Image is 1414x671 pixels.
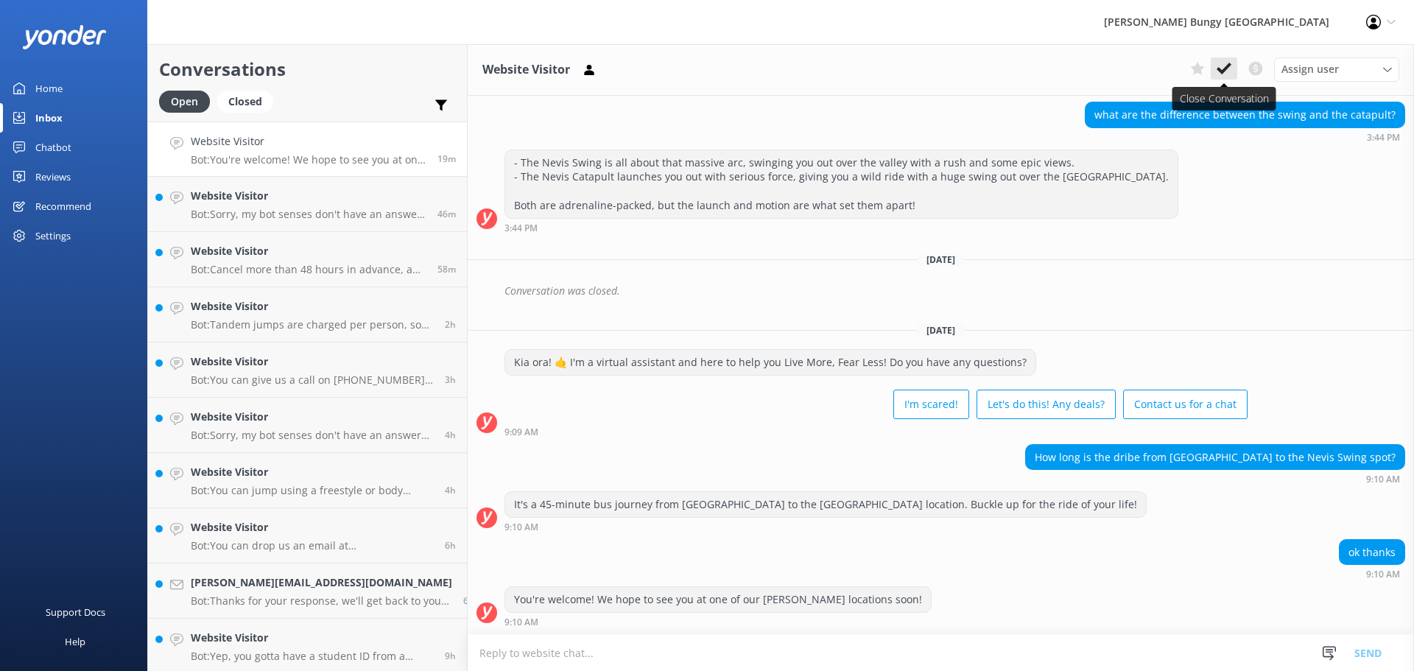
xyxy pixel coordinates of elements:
[1340,540,1404,565] div: ok thanks
[505,492,1146,517] div: It's a 45-minute bus journey from [GEOGRAPHIC_DATA] to the [GEOGRAPHIC_DATA] location. Buckle up ...
[1086,102,1404,127] div: what are the difference between the swing and the catapult?
[35,74,63,103] div: Home
[1123,390,1248,419] button: Contact us for a chat
[191,318,434,331] p: Bot: Tandem jumps are charged per person, so no price reduction for jumping together. Just book t...
[191,354,434,370] h4: Website Visitor
[191,208,426,221] p: Bot: Sorry, my bot senses don't have an answer for that, please try and rephrase your question, I...
[46,597,105,627] div: Support Docs
[35,192,91,221] div: Recommend
[217,91,273,113] div: Closed
[191,133,426,150] h4: Website Visitor
[148,287,467,342] a: Website VisitorBot:Tandem jumps are charged per person, so no price reduction for jumping togethe...
[445,373,456,386] span: Oct 10 2025 05:54am (UTC +13:00) Pacific/Auckland
[148,398,467,453] a: Website VisitorBot:Sorry, my bot senses don't have an answer for that, please try and rephrase yo...
[191,594,452,608] p: Bot: Thanks for your response, we'll get back to you as soon as we can during opening hours.
[504,618,538,627] strong: 9:10 AM
[191,464,434,480] h4: Website Visitor
[191,484,434,497] p: Bot: You can jump using a freestyle or body harness at the Ledge Bungy, Taupo Bungy, and Auckland...
[191,519,434,535] h4: Website Visitor
[191,263,426,276] p: Bot: Cancel more than 48 hours in advance, and you'll get a full refund. Less than 48 hours? No r...
[504,521,1147,532] div: Oct 10 2025 09:10am (UTC +13:00) Pacific/Auckland
[445,650,456,662] span: Oct 09 2025 11:50pm (UTC +13:00) Pacific/Auckland
[505,350,1035,375] div: Kia ora! 🤙 I'm a virtual assistant and here to help you Live More, Fear Less! Do you have any que...
[191,650,434,663] p: Bot: Yep, you gotta have a student ID from a domestic NZ institution to snag that sweet student d...
[504,428,538,437] strong: 9:09 AM
[445,429,456,441] span: Oct 10 2025 05:10am (UTC +13:00) Pacific/Auckland
[148,563,467,619] a: [PERSON_NAME][EMAIL_ADDRESS][DOMAIN_NAME]Bot:Thanks for your response, we'll get back to you as s...
[504,278,1405,303] div: Conversation was closed.
[191,539,434,552] p: Bot: You can drop us an email at [EMAIL_ADDRESS][DOMAIN_NAME], and our team will help you out wit...
[504,224,538,233] strong: 3:44 PM
[505,150,1178,218] div: - The Nevis Swing is all about that massive arc, swinging you out over the valley with a rush and...
[445,539,456,552] span: Oct 10 2025 03:28am (UTC +13:00) Pacific/Auckland
[504,222,1178,233] div: Oct 01 2025 03:44pm (UTC +13:00) Pacific/Auckland
[191,575,452,591] h4: [PERSON_NAME][EMAIL_ADDRESS][DOMAIN_NAME]
[437,263,456,275] span: Oct 10 2025 08:32am (UTC +13:00) Pacific/Auckland
[148,122,467,177] a: Website VisitorBot:You're welcome! We hope to see you at one of our [PERSON_NAME] locations soon!19m
[1274,57,1399,81] div: Assign User
[504,426,1248,437] div: Oct 10 2025 09:09am (UTC +13:00) Pacific/Auckland
[191,153,426,166] p: Bot: You're welcome! We hope to see you at one of our [PERSON_NAME] locations soon!
[148,232,467,287] a: Website VisitorBot:Cancel more than 48 hours in advance, and you'll get a full refund. Less than ...
[1366,475,1400,484] strong: 9:10 AM
[22,25,107,49] img: yonder-white-logo.png
[191,298,434,315] h4: Website Visitor
[1366,570,1400,579] strong: 9:10 AM
[159,55,456,83] h2: Conversations
[1025,474,1405,484] div: Oct 10 2025 09:10am (UTC +13:00) Pacific/Auckland
[148,508,467,563] a: Website VisitorBot:You can drop us an email at [EMAIL_ADDRESS][DOMAIN_NAME], and our team will he...
[191,409,434,425] h4: Website Visitor
[65,627,85,656] div: Help
[35,103,63,133] div: Inbox
[148,342,467,398] a: Website VisitorBot:You can give us a call on [PHONE_NUMBER] or [PHONE_NUMBER] to chat with a crew...
[1367,133,1400,142] strong: 3:44 PM
[148,177,467,232] a: Website VisitorBot:Sorry, my bot senses don't have an answer for that, please try and rephrase yo...
[191,429,434,442] p: Bot: Sorry, my bot senses don't have an answer for that, please try and rephrase your question, I...
[191,243,426,259] h4: Website Visitor
[463,594,474,607] span: Oct 10 2025 02:42am (UTC +13:00) Pacific/Auckland
[217,93,281,109] a: Closed
[191,188,426,204] h4: Website Visitor
[505,587,931,612] div: You're welcome! We hope to see you at one of our [PERSON_NAME] locations soon!
[504,616,932,627] div: Oct 10 2025 09:10am (UTC +13:00) Pacific/Auckland
[445,484,456,496] span: Oct 10 2025 04:38am (UTC +13:00) Pacific/Auckland
[1026,445,1404,470] div: How long is the dribe from [GEOGRAPHIC_DATA] to the Nevis Swing spot?
[445,318,456,331] span: Oct 10 2025 07:01am (UTC +13:00) Pacific/Auckland
[893,390,969,419] button: I'm scared!
[191,373,434,387] p: Bot: You can give us a call on [PHONE_NUMBER] or [PHONE_NUMBER] to chat with a crew member. Our o...
[159,93,217,109] a: Open
[918,324,964,337] span: [DATE]
[504,523,538,532] strong: 9:10 AM
[476,278,1405,303] div: 2025-10-01T16:22:27.325
[918,253,964,266] span: [DATE]
[437,152,456,165] span: Oct 10 2025 09:10am (UTC +13:00) Pacific/Auckland
[482,60,570,80] h3: Website Visitor
[148,453,467,508] a: Website VisitorBot:You can jump using a freestyle or body harness at the Ledge Bungy, Taupo Bungy...
[159,91,210,113] div: Open
[191,630,434,646] h4: Website Visitor
[437,208,456,220] span: Oct 10 2025 08:44am (UTC +13:00) Pacific/Auckland
[35,221,71,250] div: Settings
[1281,61,1339,77] span: Assign user
[35,162,71,192] div: Reviews
[35,133,71,162] div: Chatbot
[1339,569,1405,579] div: Oct 10 2025 09:10am (UTC +13:00) Pacific/Auckland
[1085,132,1405,142] div: Oct 01 2025 03:44pm (UTC +13:00) Pacific/Auckland
[977,390,1116,419] button: Let's do this! Any deals?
